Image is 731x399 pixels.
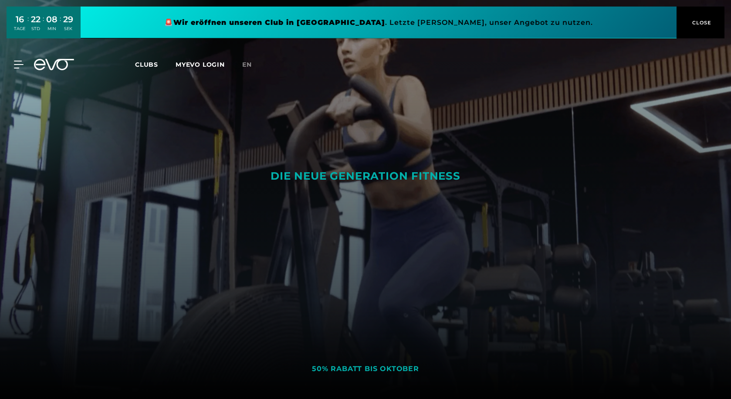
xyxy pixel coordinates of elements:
[242,61,252,68] span: en
[14,13,25,26] div: 16
[173,283,289,295] div: 100% Fokus auf dein Training
[227,319,388,355] a: PROBETRAINING VEREINBAREN
[63,13,73,26] div: 29
[31,13,41,26] div: 22
[63,26,73,32] div: SEK
[135,61,158,68] span: Clubs
[435,283,572,295] div: Angenehme Trainingsatmosphäre
[690,19,711,27] span: CLOSE
[43,14,44,37] div: :
[388,319,504,355] a: MITGLIED WERDEN
[312,365,419,374] div: 50% RABATT BIS OKTOBER
[216,169,515,183] div: DIE NEUE GENERATION FITNESS
[316,283,407,295] div: Beste Innenstadtlagen
[31,26,41,32] div: STD
[135,60,176,68] a: Clubs
[46,13,58,26] div: 08
[46,26,58,32] div: MIN
[248,332,363,341] span: PROBETRAINING VEREINBAREN
[409,332,480,341] span: MITGLIED WERDEN
[14,26,25,32] div: TAGE
[677,7,724,38] button: CLOSE
[27,14,29,37] div: :
[216,191,515,259] h1: SMARTES TRAINING FÜR PERFORMER
[176,61,225,68] a: MYEVO LOGIN
[242,60,262,70] a: en
[60,14,61,37] div: :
